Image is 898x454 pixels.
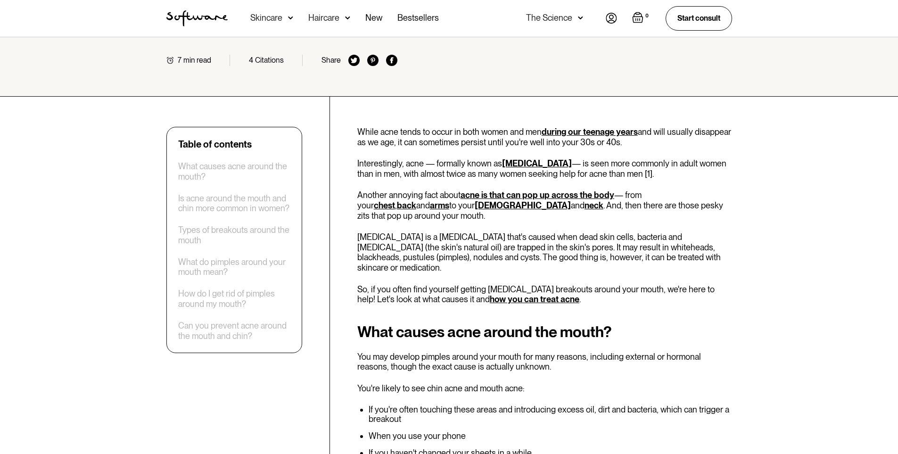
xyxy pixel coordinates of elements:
a: How do I get rid of pimples around my mouth? [178,289,290,309]
a: [DEMOGRAPHIC_DATA] [475,200,571,210]
div: min read [183,56,211,65]
p: Another annoying fact about — from your , and to your and . And, then there are those pesky zits ... [357,190,732,221]
a: Types of breakouts around the mouth [178,225,290,245]
img: twitter icon [348,55,360,66]
p: While acne tends to occur in both women and men and will usually disappear as we age, it can some... [357,127,732,147]
a: neck [585,200,603,210]
p: [MEDICAL_DATA] is a [MEDICAL_DATA] that's caused when dead skin cells, bacteria and [MEDICAL_DATA... [357,232,732,272]
div: Share [321,56,341,65]
p: So, if you often find yourself getting [MEDICAL_DATA] breakouts around your mouth, we're here to ... [357,284,732,305]
a: Can you prevent acne around the mouth and chin? [178,321,290,341]
a: during our teenage years [542,127,638,137]
a: What do pimples around your mouth mean? [178,257,290,277]
div: The Science [526,13,572,23]
img: arrow down [345,13,350,23]
a: how you can treat acne [490,294,579,304]
img: arrow down [578,13,583,23]
p: You may develop pimples around your mouth for many reasons, including external or hormonal reason... [357,352,732,372]
h2: What causes acne around the mouth? [357,323,732,340]
div: 4 [249,56,253,65]
a: [MEDICAL_DATA] [502,158,572,168]
img: pinterest icon [367,55,379,66]
div: 0 [643,12,651,20]
a: acne is that can pop up across the body [461,190,614,200]
a: back [397,200,416,210]
div: Haircare [308,13,339,23]
a: chest [374,200,395,210]
a: What causes acne around the mouth? [178,161,290,182]
li: If you're often touching these areas and introducing excess oil, dirt and bacteria, which can tri... [369,405,732,424]
a: arms [430,200,449,210]
img: facebook icon [386,55,397,66]
div: 7 [178,56,181,65]
img: Software Logo [166,10,228,26]
p: Interestingly, acne — formally known as — is seen more commonly in adult women than in men, with ... [357,158,732,179]
a: Start consult [666,6,732,30]
div: Skincare [250,13,282,23]
a: Is acne around the mouth and chin more common in women? [178,193,290,214]
img: arrow down [288,13,293,23]
div: Table of contents [178,139,252,150]
div: Citations [255,56,284,65]
p: You're likely to see chin acne and mouth acne: [357,383,732,394]
a: Open empty cart [632,12,651,25]
li: When you use your phone [369,431,732,441]
a: home [166,10,228,26]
